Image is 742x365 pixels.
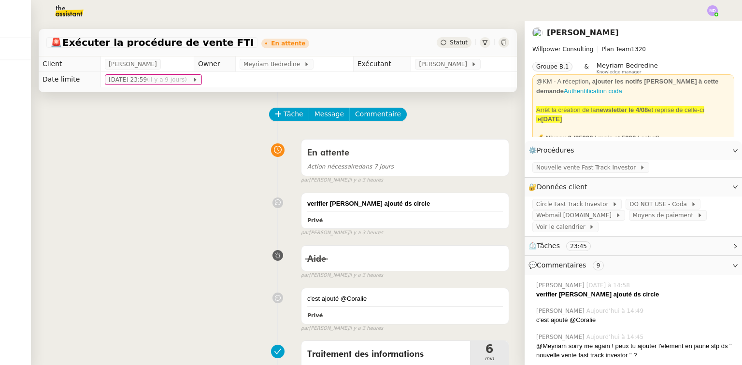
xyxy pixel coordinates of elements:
strong: verifier [PERSON_NAME] ajouté ds circle [536,291,659,298]
strong: newsletter le 4/08 [596,106,648,113]
span: Aujourd’hui à 14:49 [586,307,645,315]
span: Action nécessaire [307,163,358,170]
span: Procédures [537,146,574,154]
span: 6 [470,343,509,355]
nz-tag: Groupe B.1 [532,62,572,71]
a: Authentification coda [564,87,622,95]
span: [DATE] à 14:58 [586,281,632,290]
span: il y a 3 heures [349,176,384,184]
img: users%2FDBF5gIzOT6MfpzgDQC7eMkIK8iA3%2Favatar%2Fd943ca6c-06ba-4e73-906b-d60e05e423d3 [532,28,543,38]
span: Commentaire [355,109,401,120]
span: par [301,176,309,184]
td: Date limite [39,72,101,87]
span: ⏲️ [528,242,599,250]
a: [PERSON_NAME] [547,28,619,37]
div: @KM - A réception [536,77,730,96]
td: Exécutant [353,56,411,72]
td: Owner [194,56,235,72]
span: Meyriam Bedredine [243,59,304,69]
button: Commentaire [349,108,407,121]
span: Meyriam Bedredine [597,62,658,69]
div: @Meyriam sorry me again ! peux tu ajouter l'element en jaune stp ds " nouvelle vente fast track i... [536,341,734,360]
span: Tâche [284,109,303,120]
span: Exécuter la procédure de vente FTI [50,38,254,47]
span: il y a 3 heures [349,271,384,280]
span: ⚙️ [528,145,579,156]
span: Tâches [537,242,560,250]
strong: , ajouter les notifs [PERSON_NAME] à cette demande [536,78,718,95]
strong: verifier [PERSON_NAME] ajouté ds circle [307,200,430,207]
button: Message [309,108,350,121]
span: (il y a 9 jours) [147,76,189,83]
span: & [584,62,588,74]
span: Moyens de paiement [633,211,697,220]
b: Privé [307,312,323,319]
nz-tag: 23:45 [566,241,591,251]
div: ⏲️Tâches 23:45 [525,237,742,255]
span: Nouvelle vente Fast Track Investor [536,163,640,172]
span: Statut [450,39,468,46]
span: [PERSON_NAME] [536,281,586,290]
span: 💬 [528,261,608,269]
span: [PERSON_NAME] [536,307,586,315]
span: Willpower Consulting [532,46,593,53]
span: Données client [537,183,587,191]
span: il y a 3 heures [349,324,384,333]
span: 🚨 [50,37,62,48]
small: [PERSON_NAME] [301,176,383,184]
span: Arrêt la création de la [536,106,596,113]
nz-tag: 9 [593,261,604,270]
small: [PERSON_NAME] [301,271,383,280]
span: il y a 3 heures [349,229,384,237]
div: 🔐Données client [525,178,742,197]
td: Client [39,56,101,72]
span: Circle Fast Track Investor [536,199,612,209]
span: [PERSON_NAME] [109,59,157,69]
span: Message [314,109,344,120]
span: min [470,355,509,363]
app-user-label: Knowledge manager [597,62,658,74]
b: Privé [307,217,323,224]
span: [DATE] 23:59 [109,75,192,84]
span: Aujourd’hui à 14:45 [586,333,645,341]
div: En attente [271,41,305,46]
span: et reprise de celle-ci le [536,106,704,123]
div: ⚙️Procédures [525,141,742,160]
span: par [301,271,309,280]
strong: [DATE] [541,115,562,123]
span: dans 7 jours [307,163,394,170]
span: par [301,229,309,237]
span: Commentaires [537,261,586,269]
span: [PERSON_NAME] [536,333,586,341]
span: 1320 [631,46,646,53]
span: Voir le calendrier [536,222,589,232]
strong: 💰 Niveau 2 (3500€ / mois et 500€ / achat) [536,134,659,141]
div: c'est ajouté @Coralie [307,294,503,304]
div: c'est ajouté @Coralie [536,315,734,325]
span: Knowledge manager [597,70,642,75]
img: svg [707,5,718,16]
span: Plan Team [601,46,631,53]
span: DO NOT USE - Coda [629,199,690,209]
small: [PERSON_NAME] [301,324,383,333]
span: 🔐 [528,182,591,193]
span: Webmail [DOMAIN_NAME] [536,211,615,220]
span: Aide [307,255,326,264]
span: [PERSON_NAME] [419,59,471,69]
small: [PERSON_NAME] [301,229,383,237]
div: 💬Commentaires 9 [525,256,742,275]
span: par [301,324,309,333]
span: Traitement des informations [307,347,464,362]
span: En attente [307,149,349,157]
button: Tâche [269,108,309,121]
